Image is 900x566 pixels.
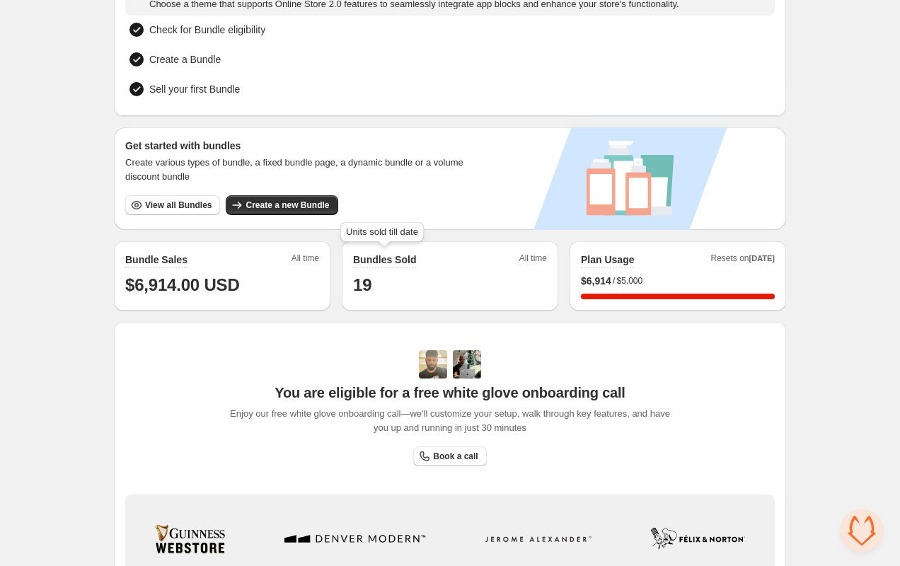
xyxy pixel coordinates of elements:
h3: Get started with bundles [125,139,477,153]
h2: Bundle Sales [125,253,187,267]
span: Create a Bundle [149,52,221,67]
span: Sell your first Bundle [149,82,240,96]
h2: Bundles Sold [353,253,416,267]
span: Create various types of bundle, a fixed bundle page, a dynamic bundle or a volume discount bundle [125,156,477,184]
span: Create a new Bundle [246,200,329,211]
span: $ 6,914 [581,274,611,288]
span: View all Bundles [145,200,212,211]
img: Adi [419,350,447,379]
h2: Plan Usage [581,253,634,267]
h1: $6,914.00 USD [125,274,319,296]
span: Book a call [433,451,478,462]
span: Resets on [711,253,775,268]
span: $5,000 [616,275,642,287]
button: View all Bundles [125,195,220,215]
span: [DATE] [749,254,775,262]
div: Open chat [841,509,883,552]
div: / [581,274,775,288]
span: Enjoy our free white glove onboarding call—we'll customize your setup, walk through key features,... [223,407,678,435]
a: Book a call [413,446,486,466]
span: All time [292,253,319,268]
span: Check for Bundle eligibility [149,23,265,37]
img: Prakhar [453,350,481,379]
h1: 19 [353,274,547,296]
button: Create a new Bundle [226,195,337,215]
span: All time [519,253,547,268]
span: You are eligible for a free white glove onboarding call [275,384,625,401]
